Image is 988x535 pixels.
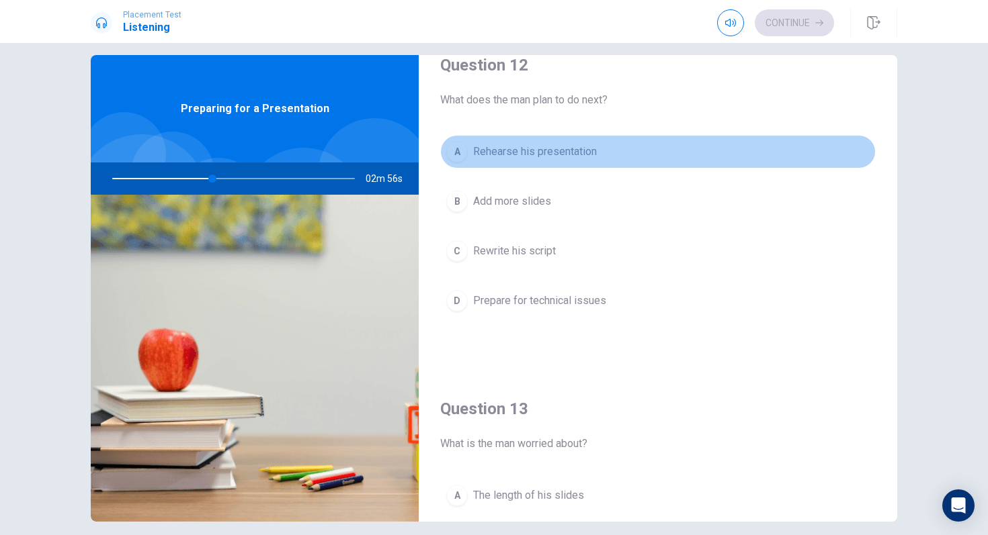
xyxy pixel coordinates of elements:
span: Prepare for technical issues [473,293,606,309]
span: Preparing for a Presentation [181,101,329,117]
div: D [446,290,468,311]
span: Add more slides [473,193,551,209]
span: What is the man worried about? [440,436,876,452]
span: 02m 56s [366,162,413,195]
div: B [446,191,468,212]
button: AThe length of his slides [440,479,876,512]
span: Placement Test [123,10,181,19]
div: A [446,141,468,162]
img: Preparing for a Presentation [91,195,419,522]
span: Rehearse his presentation [473,144,597,160]
div: C [446,240,468,262]
span: The length of his slides [473,487,584,503]
h4: Question 13 [440,398,876,420]
div: Open Intercom Messenger [942,489,975,522]
span: Rewrite his script [473,243,556,259]
button: DPrepare for technical issues [440,284,876,318]
div: A [446,485,468,506]
span: What does the man plan to do next? [440,92,876,108]
button: ARehearse his presentation [440,135,876,168]
button: CRewrite his script [440,234,876,268]
button: BAdd more slides [440,185,876,218]
h4: Question 12 [440,54,876,76]
h1: Listening [123,19,181,36]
